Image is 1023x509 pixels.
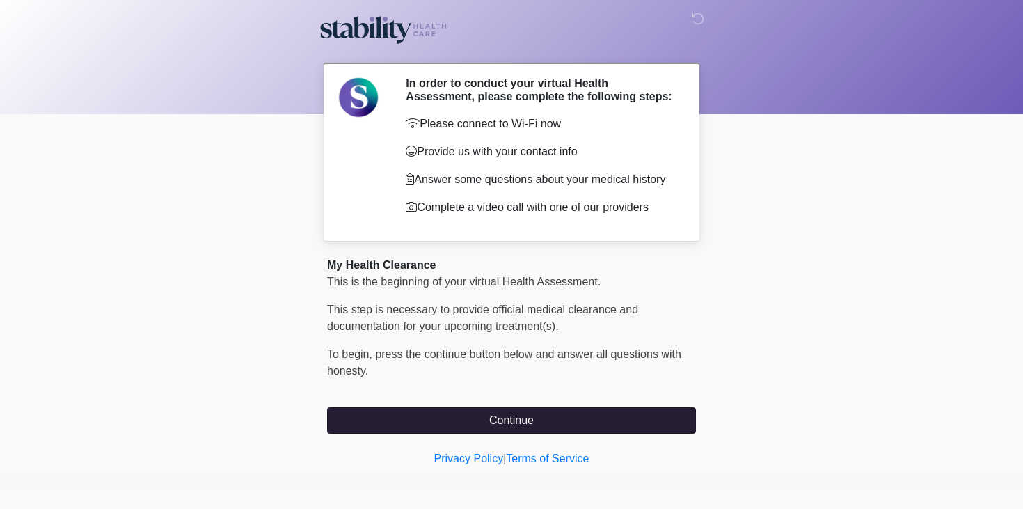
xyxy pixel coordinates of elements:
p: Please connect to Wi-Fi now [406,116,675,132]
button: Continue [327,407,696,434]
p: Complete a video call with one of our providers [406,199,675,216]
span: This is the beginning of your virtual Health Assessment. [327,276,601,288]
span: This step is necessary to provide official medical clearance and documentation for your upcoming ... [327,304,638,332]
span: press the continue button below and answer all questions with honesty. [327,348,681,377]
img: Agent Avatar [338,77,379,118]
a: Privacy Policy [434,453,504,464]
span: To begin, [327,348,375,360]
p: Provide us with your contact info [406,143,675,160]
a: Terms of Service [506,453,589,464]
div: My Health Clearance [327,257,696,274]
img: Stability Healthcare Logo [313,10,452,46]
p: Answer some questions about your medical history [406,171,675,188]
a: | [503,453,506,464]
h2: In order to conduct your virtual Health Assessment, please complete the following steps: [406,77,675,103]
